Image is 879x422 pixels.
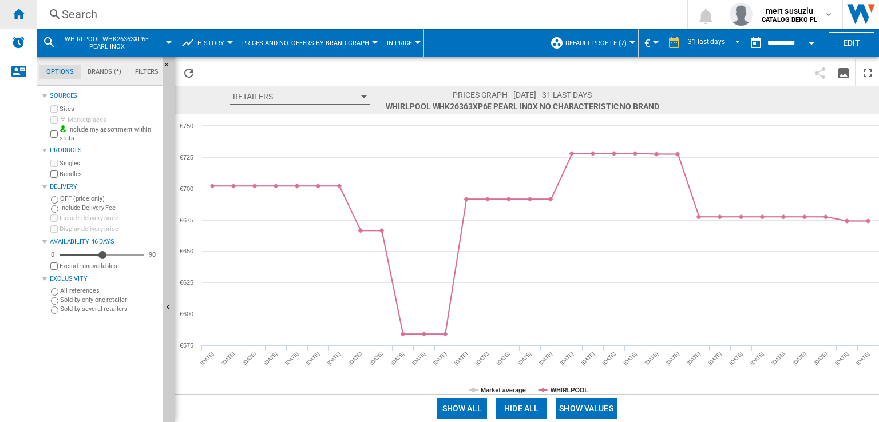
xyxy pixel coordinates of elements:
[51,205,58,213] input: Include Delivery Fee
[801,31,822,51] button: Open calendar
[496,398,547,419] button: Hide all
[146,250,159,259] div: 90
[601,351,617,366] tspan: [DATE]
[834,351,850,366] tspan: [DATE]
[61,29,164,57] button: WHIRLPOOL WHK26363XP6E PEARL INOX
[60,125,66,132] img: mysite-bg-18x18.png
[60,105,159,113] label: Sites
[386,101,659,112] span: WHIRLPOOL WHK26363XP6E PEARL INOX No characteristic No brand
[813,351,829,366] tspan: [DATE]
[180,185,193,192] tspan: €700
[730,3,753,26] img: profile.jpg
[856,59,879,86] button: Maximize
[644,37,650,49] span: €
[180,122,193,129] tspan: €750
[517,351,532,366] tspan: [DATE]
[305,351,320,366] tspan: [DATE]
[411,351,426,366] tspan: [DATE]
[60,262,159,270] label: Exclude unavailables
[51,306,58,314] input: Sold by several retailers
[50,237,159,246] div: Availability 46 Days
[60,296,159,304] label: Sold by only one retailer
[728,351,744,366] tspan: [DATE]
[369,351,384,366] tspan: [DATE]
[829,32,874,53] button: Edit
[387,39,412,47] span: In price
[242,39,369,47] span: Prices and No. offers by brand graph
[50,127,58,141] input: Include my assortment within stats
[50,274,159,284] div: Exclusivity
[241,351,257,366] tspan: [DATE]
[50,91,159,101] div: Sources
[60,159,159,168] label: Singles
[11,35,25,49] img: alerts-logo.svg
[762,5,817,17] span: mert susuzlu
[762,16,817,23] b: CATALOG BEKO PL
[565,39,627,47] span: Default profile (7)
[128,65,165,79] md-tab-item: Filters
[832,59,855,86] button: Download as image
[284,351,299,366] tspan: [DATE]
[221,351,236,366] tspan: [DATE]
[50,262,58,270] input: Display delivery price
[60,214,159,222] label: Include delivery price
[177,59,200,86] button: Reload
[60,116,159,124] label: Marketplaces
[481,387,526,393] tspan: Market average
[665,351,680,366] tspan: [DATE]
[386,89,659,101] span: Prices graph - [DATE] - 31 last days
[51,196,58,204] input: OFF (price only)
[771,351,786,366] tspan: [DATE]
[750,351,765,366] tspan: [DATE]
[180,154,193,161] tspan: €725
[60,194,159,203] label: OFF (price only)
[50,182,159,192] div: Delivery
[48,250,57,259] div: 0
[163,57,177,78] button: Hide
[559,351,575,366] tspan: [DATE]
[387,29,418,57] button: In price
[50,116,58,124] input: Marketplaces
[556,398,617,419] button: Show values
[437,398,487,419] button: Show all
[50,105,58,113] input: Sites
[50,214,58,222] input: Include delivery price
[856,351,871,366] tspan: [DATE]
[60,249,144,261] md-slider: Availability
[60,170,159,178] label: Bundles
[60,305,159,313] label: Sold by several retailers
[180,279,193,286] tspan: €625
[180,217,193,224] tspan: €675
[347,351,363,366] tspan: [DATE]
[200,351,215,366] tspan: [DATE]
[538,351,553,366] tspan: [DATE]
[688,38,725,46] div: 31 last days
[50,170,58,178] input: Bundles
[180,310,193,317] tspan: €600
[453,351,469,366] tspan: [DATE]
[60,225,159,233] label: Display delivery price
[181,29,230,57] div: History
[50,225,58,233] input: Display delivery price
[687,34,745,53] md-select: REPORTS.WIZARD.STEPS.REPORT.STEPS.REPORT_OPTIONS.PERIOD: 31 last days
[81,65,128,79] md-tab-item: Brands (*)
[180,342,193,349] tspan: €575
[50,146,159,155] div: Products
[644,351,659,366] tspan: [DATE]
[263,351,278,366] tspan: [DATE]
[51,288,58,296] input: All references
[197,39,224,47] span: History
[39,65,81,79] md-tab-item: Options
[180,248,193,254] tspan: €650
[51,297,58,305] input: Sold by only one retailer
[230,89,370,105] button: Retailers
[390,351,405,366] tspan: [DATE]
[745,31,767,54] button: md-calendar
[707,351,723,366] tspan: [DATE]
[42,29,169,57] div: WHIRLPOOL WHK26363XP6E PEARL INOX
[623,351,638,366] tspan: [DATE]
[644,29,656,57] button: €
[432,351,448,366] tspan: [DATE]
